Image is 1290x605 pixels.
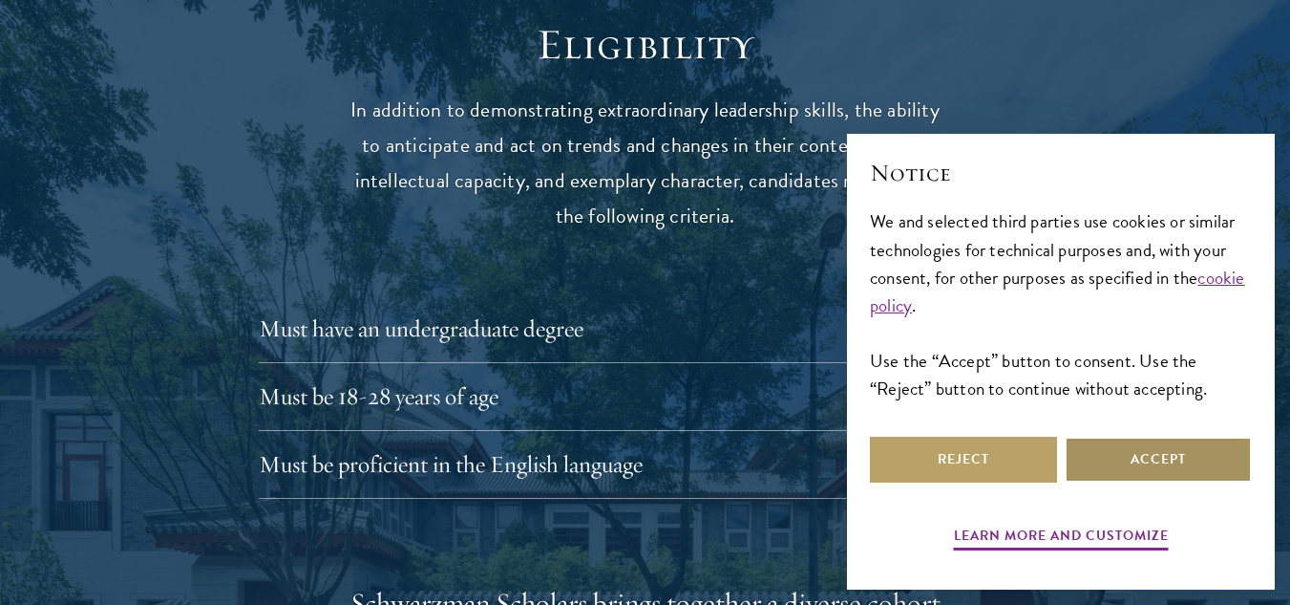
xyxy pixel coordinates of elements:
[870,437,1057,483] button: Reject
[870,264,1245,319] a: cookie policy
[1065,437,1252,483] button: Accept
[870,157,1252,189] h2: Notice
[870,207,1252,401] div: We and selected third parties use cookies or similar technologies for technical purposes and, wit...
[954,524,1169,553] button: Learn more and customize
[259,442,1032,487] button: Must be proficient in the English language
[259,374,1032,420] button: Must be 18-28 years of age
[349,18,941,72] h2: Eligibility
[349,93,941,234] p: In addition to demonstrating extraordinary leadership skills, the ability to anticipate and act o...
[259,306,1032,352] button: Must have an undergraduate degree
